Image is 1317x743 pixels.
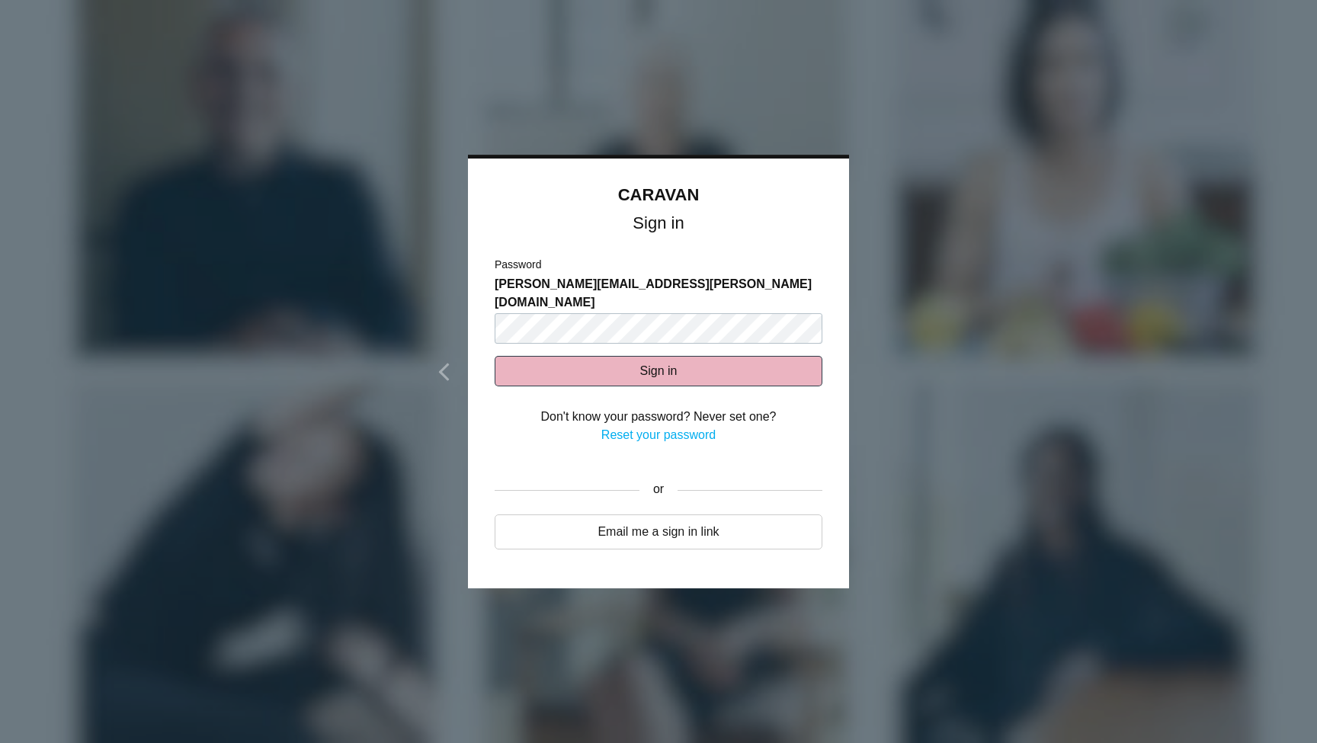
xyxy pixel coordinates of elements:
a: Email me a sign in link [495,514,822,549]
div: or [639,471,678,509]
button: Sign in [495,356,822,386]
label: Password [495,257,541,273]
h1: Sign in [495,216,822,230]
div: Don't know your password? Never set one? [495,408,822,426]
span: [PERSON_NAME][EMAIL_ADDRESS][PERSON_NAME][DOMAIN_NAME] [495,275,822,312]
a: Reset your password [601,428,716,441]
a: CARAVAN [618,185,700,204]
